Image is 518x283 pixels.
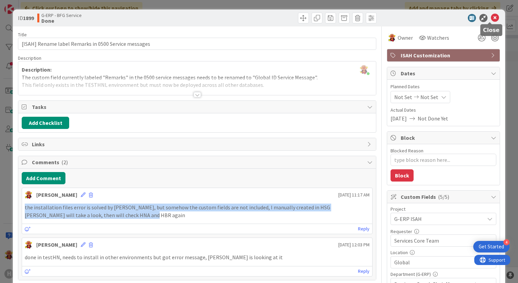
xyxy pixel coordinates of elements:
[358,225,370,233] a: Reply
[25,253,370,261] p: done in testHN, needs to install in other environments but got error message, [PERSON_NAME] is lo...
[61,159,68,166] span: ( 2 )
[25,211,370,219] p: [PERSON_NAME] will take a look, then will check HNA and HBR again
[503,239,510,245] div: 4
[391,207,496,211] div: Project
[391,148,423,154] label: Blocked Reason
[14,1,31,9] span: Support
[41,13,82,18] span: G-ERP - BFG Service
[388,34,396,42] img: LC
[479,243,504,250] div: Get Started
[18,14,34,22] span: ID
[36,191,77,199] div: [PERSON_NAME]
[391,114,407,122] span: [DATE]
[18,38,376,50] input: type card name here...
[401,69,487,77] span: Dates
[41,18,82,23] b: Done
[418,114,448,122] span: Not Done Yet
[32,103,364,111] span: Tasks
[394,258,484,266] span: Global
[391,272,496,277] div: Department (G-ERP)
[394,93,412,101] span: Not Set
[391,83,496,90] span: Planned Dates
[338,241,370,248] span: [DATE] 12:03 PM
[391,228,412,234] label: Requester
[18,55,41,61] span: Description
[401,51,487,59] span: ISAH Customization
[401,193,487,201] span: Custom Fields
[22,66,52,73] strong: Description:
[32,140,364,148] span: Links
[32,158,364,166] span: Comments
[22,117,69,129] button: Add Checklist
[338,191,370,199] span: [DATE] 11:17 AM
[22,172,65,184] button: Add Comment
[25,191,33,199] img: LC
[483,27,500,33] h5: Close
[391,169,414,182] button: Block
[438,193,449,200] span: ( 5/5 )
[427,34,449,42] span: Watchers
[25,241,33,249] img: LC
[23,15,34,21] b: 1899
[394,214,481,224] span: G-ERP ISAH
[358,267,370,276] a: Reply
[420,93,438,101] span: Not Set
[391,250,496,255] div: Location
[391,107,496,114] span: Actual Dates
[473,241,510,252] div: Open Get Started checklist, remaining modules: 4
[25,204,370,211] p: the installation files error is solved by [PERSON_NAME], but somehow the custom fields are not in...
[22,74,373,81] p: The custom field currently labeled "Remarks" in the 0500 service messages needs to be renamed to ...
[359,65,369,74] img: SAjJrXCT9zbTgDSqPFyylOSmh4uAwOJI.jpg
[36,241,77,249] div: [PERSON_NAME]
[18,32,27,38] label: Title
[398,34,413,42] span: Owner
[401,134,487,142] span: Block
